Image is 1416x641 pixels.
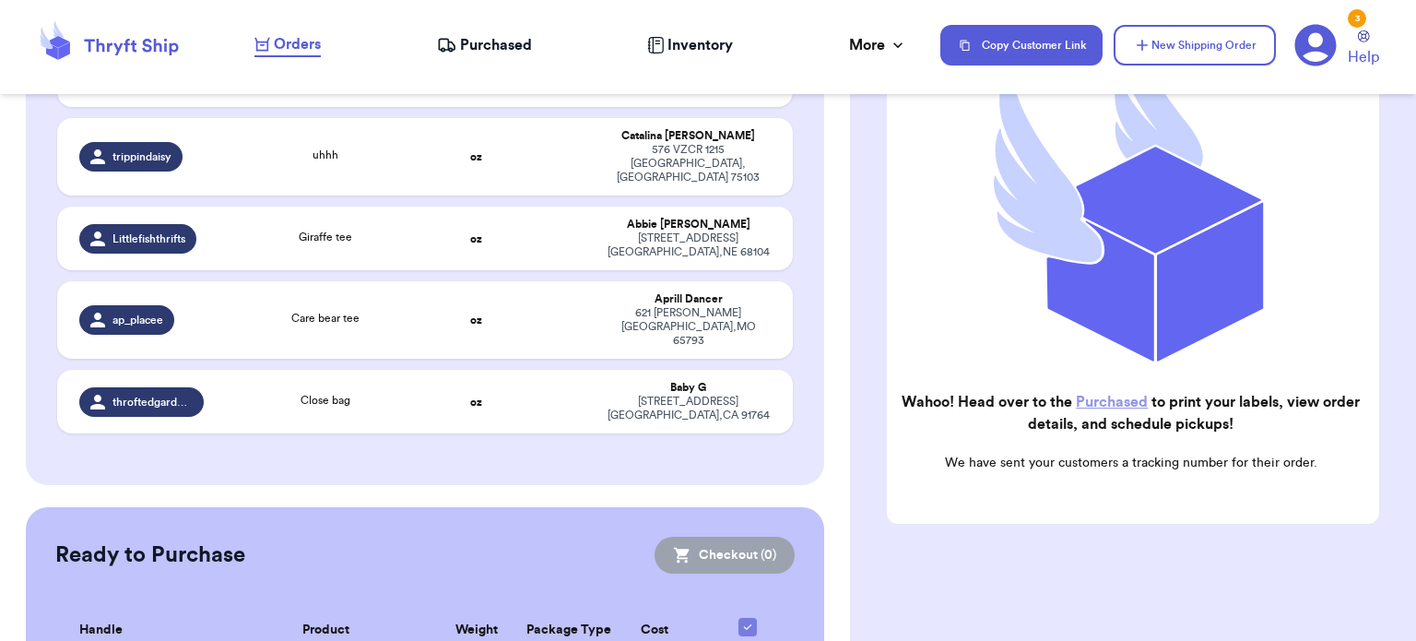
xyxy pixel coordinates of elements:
span: Orders [274,33,321,55]
span: Close bag [301,395,350,406]
strong: oz [470,151,482,162]
div: 3 [1348,9,1366,28]
a: Inventory [647,34,733,56]
button: Checkout (0) [655,537,795,574]
span: Handle [79,621,123,640]
h2: Wahoo! Head over to the to print your labels, view order details, and schedule pickups! [902,391,1361,435]
span: throftedgarden4k [112,395,194,410]
div: 621 [PERSON_NAME] [GEOGRAPHIC_DATA] , MO 65793 [606,306,771,348]
span: Inventory [667,34,733,56]
div: More [849,34,907,56]
h2: Ready to Purchase [55,540,245,570]
span: uhhh [313,149,338,160]
strong: oz [470,315,482,326]
div: [STREET_ADDRESS] [GEOGRAPHIC_DATA] , NE 68104 [606,231,771,259]
span: trippindaisy [112,149,171,164]
span: Giraffe tee [299,231,352,243]
strong: oz [470,233,482,244]
div: Baby G [606,381,771,395]
span: Purchased [460,34,532,56]
a: Purchased [1076,395,1148,410]
div: Abbie [PERSON_NAME] [606,218,771,231]
div: Aprill Dancer [606,292,771,306]
button: New Shipping Order [1114,25,1276,65]
a: Purchased [437,34,532,56]
span: ap_placee [112,313,163,327]
span: Care bear tee [291,313,360,324]
span: Help [1348,46,1379,68]
a: Help [1348,30,1379,68]
button: Copy Customer Link [940,25,1103,65]
strong: oz [470,397,482,408]
a: Orders [254,33,321,57]
div: [STREET_ADDRESS] [GEOGRAPHIC_DATA] , CA 91764 [606,395,771,422]
p: We have sent your customers a tracking number for their order. [902,454,1361,472]
div: 576 VZCR 1215 [GEOGRAPHIC_DATA] , [GEOGRAPHIC_DATA] 75103 [606,143,771,184]
a: 3 [1294,24,1337,66]
div: Catalina [PERSON_NAME] [606,129,771,143]
span: Littlefishthrifts [112,231,185,246]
